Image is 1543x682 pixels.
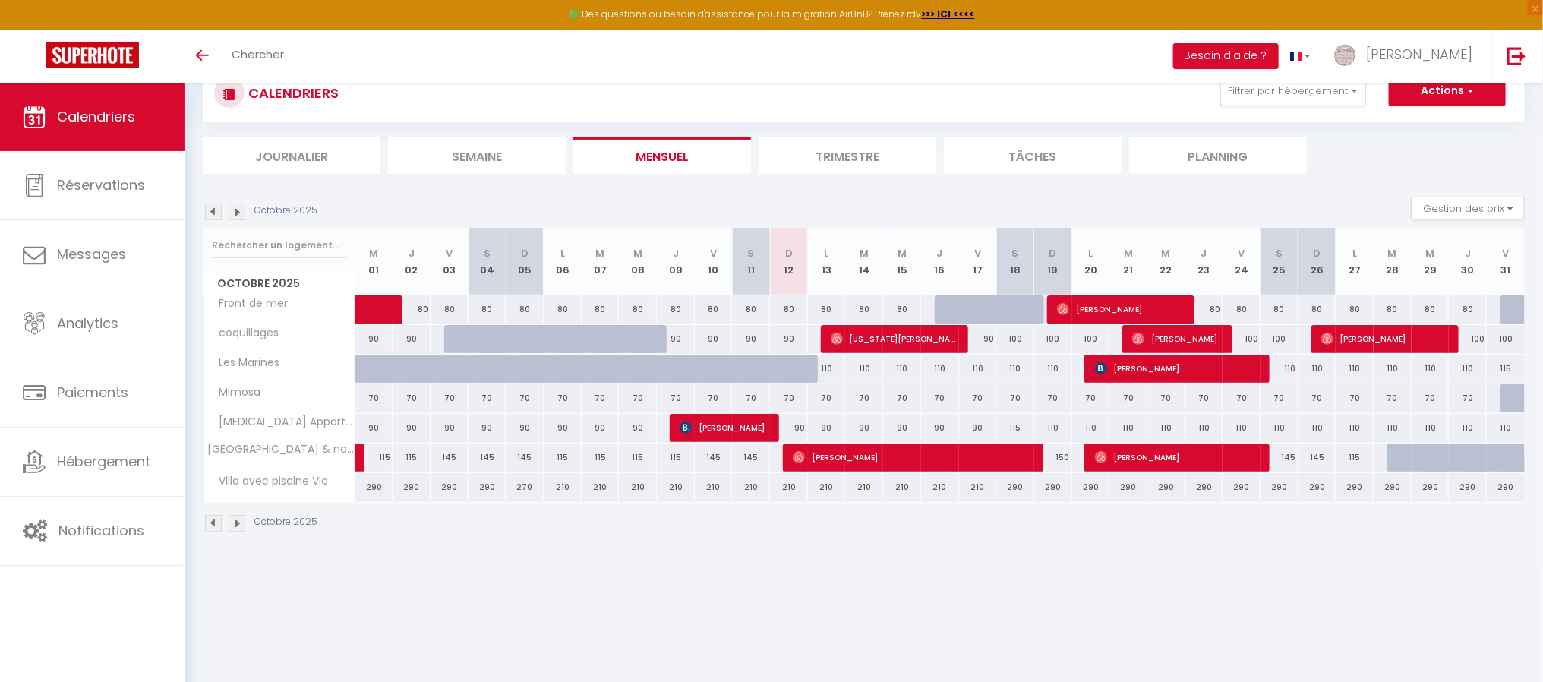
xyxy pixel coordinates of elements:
div: 110 [1298,414,1336,442]
div: 70 [845,384,883,412]
div: 70 [1449,384,1487,412]
div: 80 [1223,295,1261,324]
th: 14 [845,228,883,295]
th: 16 [921,228,959,295]
div: 70 [582,384,620,412]
a: Chercher [220,30,295,83]
div: 80 [582,295,620,324]
div: 115 [657,444,695,472]
div: 70 [1261,384,1298,412]
span: Front de mer [206,295,292,312]
th: 18 [996,228,1034,295]
div: 80 [1449,295,1487,324]
div: 80 [695,295,733,324]
div: 290 [1072,473,1110,501]
div: 290 [431,473,469,501]
div: 290 [1109,473,1147,501]
abbr: M [860,246,869,260]
div: 110 [1034,414,1072,442]
abbr: J [409,246,415,260]
img: ... [1333,43,1356,66]
div: 80 [1261,295,1298,324]
li: Semaine [388,137,566,174]
div: 110 [1261,414,1298,442]
th: 23 [1185,228,1223,295]
div: 290 [1374,473,1412,501]
div: 110 [1109,414,1147,442]
abbr: V [974,246,981,260]
div: 100 [1072,325,1110,353]
span: [PERSON_NAME] [1095,443,1260,472]
div: 80 [1374,295,1412,324]
div: 110 [1298,355,1336,383]
th: 17 [959,228,997,295]
li: Planning [1129,137,1307,174]
div: 210 [883,473,921,501]
div: 90 [883,414,921,442]
abbr: M [1124,246,1133,260]
abbr: D [521,246,529,260]
th: 02 [393,228,431,295]
th: 30 [1449,228,1487,295]
div: 70 [1336,384,1374,412]
div: 110 [1072,414,1110,442]
div: 80 [845,295,883,324]
div: 210 [619,473,657,501]
div: 290 [1412,473,1450,501]
div: 90 [770,414,808,442]
div: 80 [506,295,544,324]
div: 90 [959,414,997,442]
div: 80 [544,295,582,324]
div: 110 [1487,414,1525,442]
div: 110 [1185,414,1223,442]
div: 70 [355,384,393,412]
div: 110 [996,355,1034,383]
span: [PERSON_NAME] [1095,354,1260,383]
th: 01 [355,228,393,295]
div: 145 [431,444,469,472]
th: 24 [1223,228,1261,295]
div: 80 [469,295,506,324]
abbr: L [825,246,829,260]
img: logout [1507,46,1526,65]
button: Filtrer par hébergement [1220,76,1366,106]
div: 70 [959,384,997,412]
abbr: S [1012,246,1019,260]
div: 110 [1449,355,1487,383]
p: Octobre 2025 [254,204,317,218]
div: 290 [469,473,506,501]
div: 90 [695,325,733,353]
th: 08 [619,228,657,295]
th: 04 [469,228,506,295]
div: 100 [1034,325,1072,353]
div: 210 [695,473,733,501]
abbr: L [1088,246,1093,260]
span: Mimosa [206,384,265,401]
div: 110 [1374,355,1412,383]
div: 110 [1374,414,1412,442]
th: 22 [1147,228,1185,295]
span: coquillages [206,325,283,342]
div: 210 [770,473,808,501]
div: 70 [1374,384,1412,412]
div: 290 [1336,473,1374,501]
div: 270 [506,473,544,501]
span: [US_STATE][PERSON_NAME] [831,324,958,353]
div: 110 [921,355,959,383]
div: 90 [355,325,393,353]
span: [MEDICAL_DATA] Appartement vic [206,414,358,431]
span: Analytics [57,314,118,333]
div: 80 [1185,295,1223,324]
div: 70 [921,384,959,412]
abbr: V [710,246,717,260]
div: 210 [582,473,620,501]
div: 80 [1412,295,1450,324]
span: [PERSON_NAME] [1132,324,1221,353]
div: 115 [355,444,393,472]
div: 100 [1487,325,1525,353]
div: 110 [959,355,997,383]
div: 90 [355,414,393,442]
span: Villa avec piscine Vic [206,473,333,490]
div: 115 [619,444,657,472]
th: 05 [506,228,544,295]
